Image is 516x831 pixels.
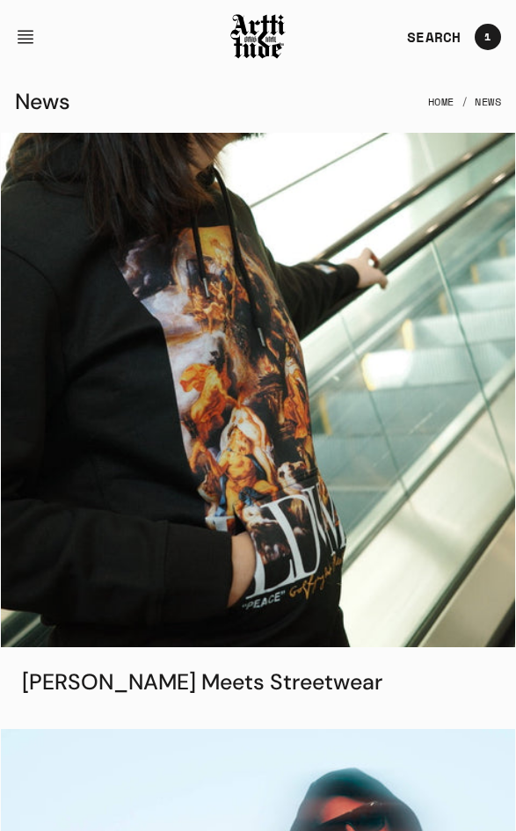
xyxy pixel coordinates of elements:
li: News [454,83,502,121]
h1: News [15,83,70,121]
img: Caravaggio Meets Streetwear [1,133,515,647]
button: Open navigation [15,16,47,58]
span: 1 [484,32,491,42]
a: Open cart [461,17,501,57]
a: SEARCH [393,19,461,55]
a: Home [428,83,454,121]
a: [PERSON_NAME] Meets Streetwear [22,667,382,696]
img: Arttitude [229,12,287,61]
